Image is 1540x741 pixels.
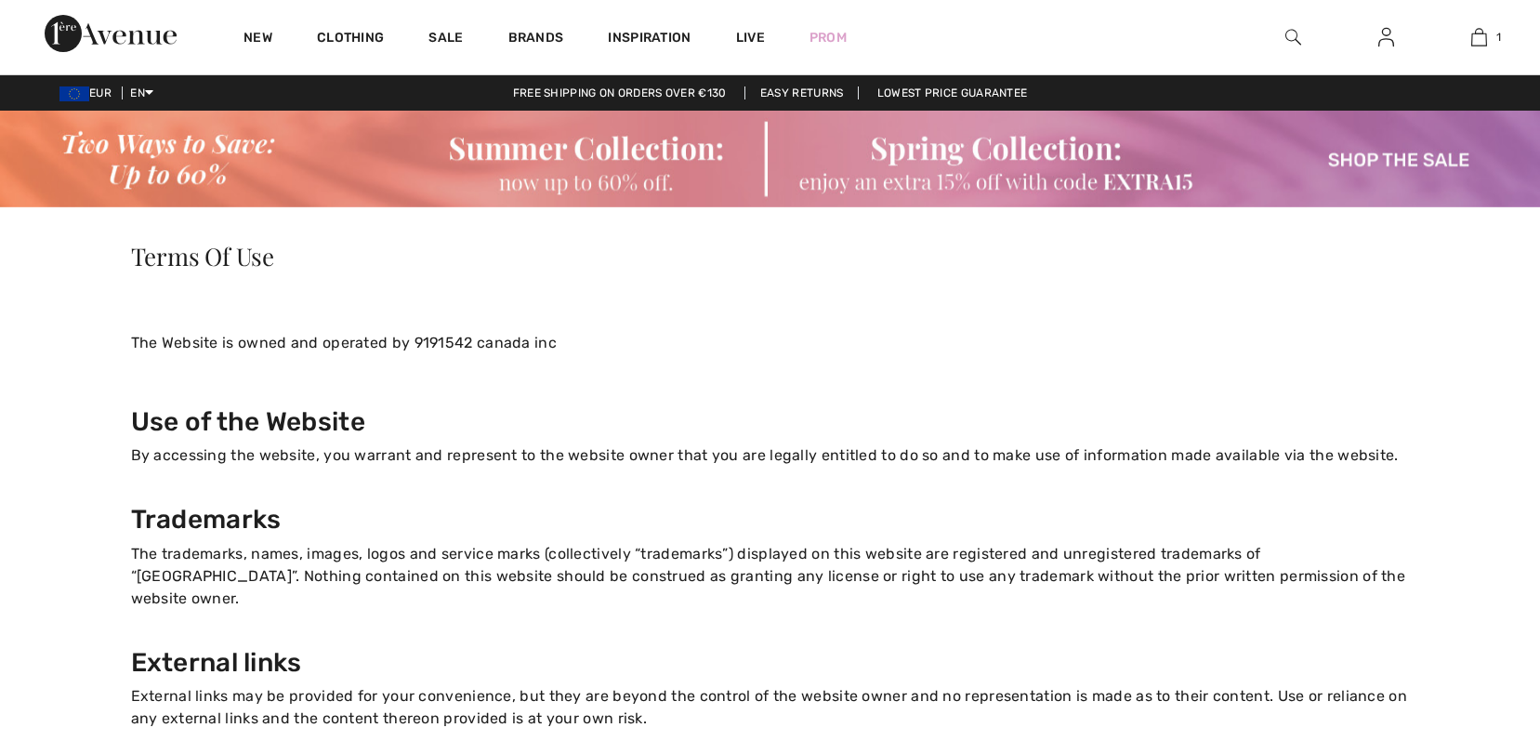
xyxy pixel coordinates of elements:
[1363,26,1409,49] a: Sign In
[131,444,1410,467] p: By accessing the website, you warrant and represent to the website owner that you are legally ent...
[1433,26,1524,48] a: 1
[131,406,1410,438] h3: Use of the Website
[244,30,272,49] a: New
[508,30,564,49] a: Brands
[428,30,463,49] a: Sale
[131,207,1410,287] h1: Terms Of Use
[131,332,1410,354] p: The Website is owned and operated by 9191542 canada inc
[1471,26,1487,48] img: My Bag
[131,647,1410,679] h3: External links
[130,86,153,99] span: EN
[1285,26,1301,48] img: search the website
[862,86,1043,99] a: Lowest Price Guarantee
[1378,26,1394,48] img: My Info
[59,86,89,101] img: Euro
[131,543,1410,610] p: The trademarks, names, images, logos and service marks (collectively “trademarks”) displayed on t...
[317,30,384,49] a: Clothing
[498,86,742,99] a: Free shipping on orders over €130
[608,30,691,49] span: Inspiration
[744,86,860,99] a: Easy Returns
[131,504,1410,536] h3: Trademarks
[59,86,119,99] span: EUR
[809,28,847,47] a: Prom
[1496,29,1501,46] span: 1
[736,28,765,47] a: Live
[45,15,177,52] img: 1ère Avenue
